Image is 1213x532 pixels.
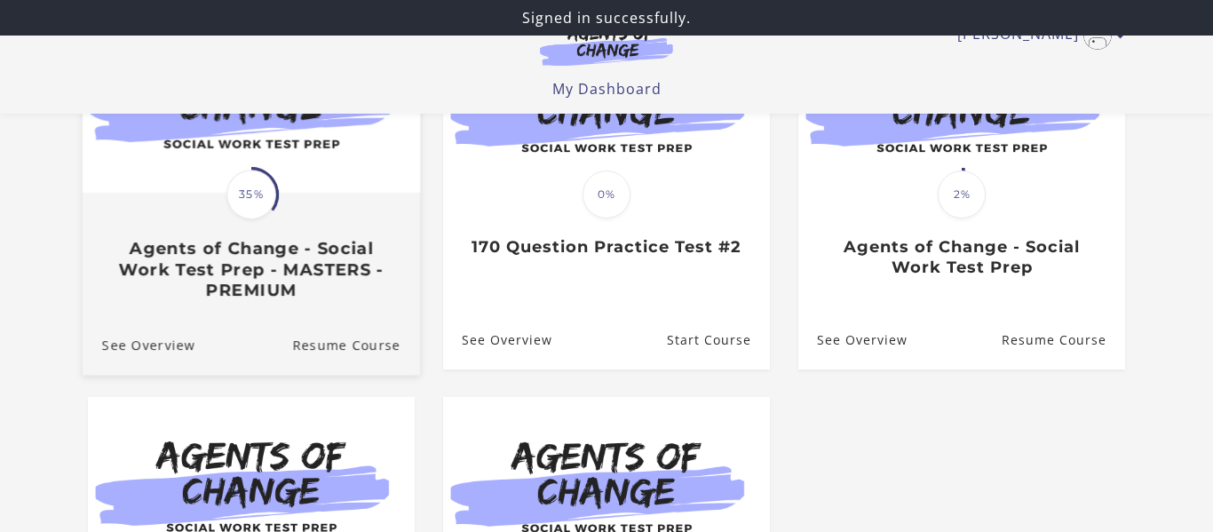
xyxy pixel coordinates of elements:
[83,314,195,374] a: Agents of Change - Social Work Test Prep - MASTERS - PREMIUM: See Overview
[583,171,630,218] span: 0%
[102,238,400,300] h3: Agents of Change - Social Work Test Prep - MASTERS - PREMIUM
[521,25,692,66] img: Agents of Change Logo
[798,311,908,369] a: Agents of Change - Social Work Test Prep: See Overview
[667,311,770,369] a: 170 Question Practice Test #2: Resume Course
[443,311,552,369] a: 170 Question Practice Test #2: See Overview
[552,79,662,99] a: My Dashboard
[957,21,1116,50] a: Toggle menu
[462,237,750,258] h3: 170 Question Practice Test #2
[7,7,1206,28] p: Signed in successfully.
[817,237,1106,277] h3: Agents of Change - Social Work Test Prep
[226,170,276,219] span: 35%
[938,171,986,218] span: 2%
[292,314,420,374] a: Agents of Change - Social Work Test Prep - MASTERS - PREMIUM: Resume Course
[1002,311,1125,369] a: Agents of Change - Social Work Test Prep: Resume Course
